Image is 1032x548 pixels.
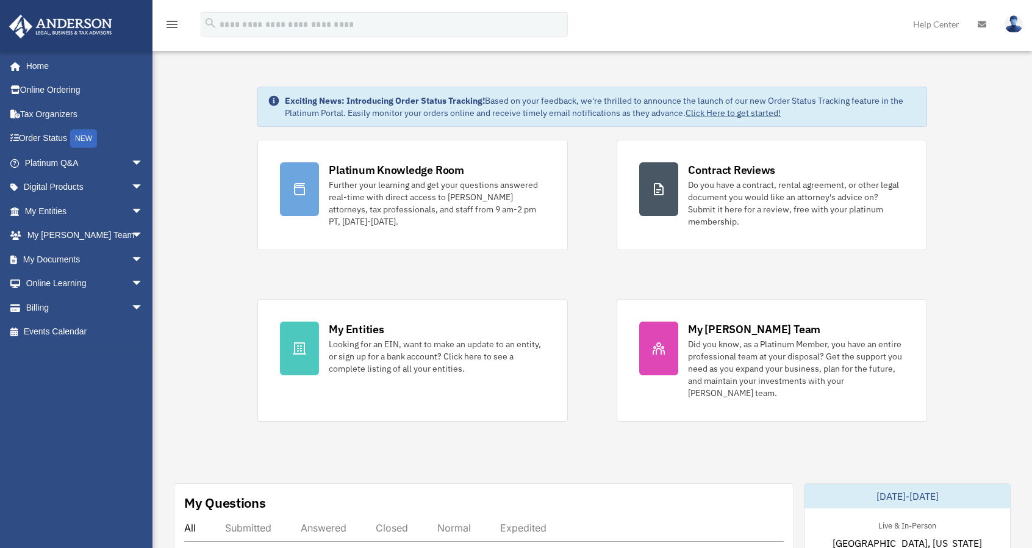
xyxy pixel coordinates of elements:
a: Events Calendar [9,320,162,344]
img: User Pic [1005,15,1023,33]
img: Anderson Advisors Platinum Portal [5,15,116,38]
span: arrow_drop_down [131,175,156,200]
a: Billingarrow_drop_down [9,295,162,320]
a: Platinum Knowledge Room Further your learning and get your questions answered real-time with dire... [257,140,568,250]
div: My Questions [184,494,266,512]
div: Did you know, as a Platinum Member, you have an entire professional team at your disposal? Get th... [688,338,905,399]
div: Submitted [225,522,271,534]
div: Contract Reviews [688,162,775,178]
a: My Entitiesarrow_drop_down [9,199,162,223]
span: arrow_drop_down [131,247,156,272]
div: Live & In-Person [869,518,946,531]
span: arrow_drop_down [131,151,156,176]
a: Tax Organizers [9,102,162,126]
a: Online Ordering [9,78,162,103]
div: NEW [70,129,97,148]
div: Platinum Knowledge Room [329,162,464,178]
a: My [PERSON_NAME] Teamarrow_drop_down [9,223,162,248]
div: [DATE]-[DATE] [804,484,1010,508]
div: My [PERSON_NAME] Team [688,322,820,337]
div: Based on your feedback, we're thrilled to announce the launch of our new Order Status Tracking fe... [285,95,917,119]
a: Online Learningarrow_drop_down [9,272,162,296]
div: Closed [376,522,408,534]
div: Expedited [500,522,546,534]
span: arrow_drop_down [131,223,156,248]
div: Normal [437,522,471,534]
span: arrow_drop_down [131,295,156,320]
div: Looking for an EIN, want to make an update to an entity, or sign up for a bank account? Click her... [329,338,545,375]
a: My Entities Looking for an EIN, want to make an update to an entity, or sign up for a bank accoun... [257,299,568,422]
div: All [184,522,196,534]
div: Further your learning and get your questions answered real-time with direct access to [PERSON_NAM... [329,179,545,228]
span: arrow_drop_down [131,199,156,224]
i: menu [165,17,179,32]
a: Digital Productsarrow_drop_down [9,175,162,200]
a: Contract Reviews Do you have a contract, rental agreement, or other legal document you would like... [617,140,927,250]
a: Platinum Q&Aarrow_drop_down [9,151,162,175]
a: Click Here to get started! [686,107,781,118]
div: My Entities [329,322,384,337]
div: Do you have a contract, rental agreement, or other legal document you would like an attorney's ad... [688,179,905,228]
a: Home [9,54,156,78]
a: My [PERSON_NAME] Team Did you know, as a Platinum Member, you have an entire professional team at... [617,299,927,422]
span: arrow_drop_down [131,272,156,297]
a: Order StatusNEW [9,126,162,151]
strong: Exciting News: Introducing Order Status Tracking! [285,95,485,106]
a: menu [165,21,179,32]
a: My Documentsarrow_drop_down [9,247,162,272]
div: Answered [301,522,346,534]
i: search [204,16,217,30]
